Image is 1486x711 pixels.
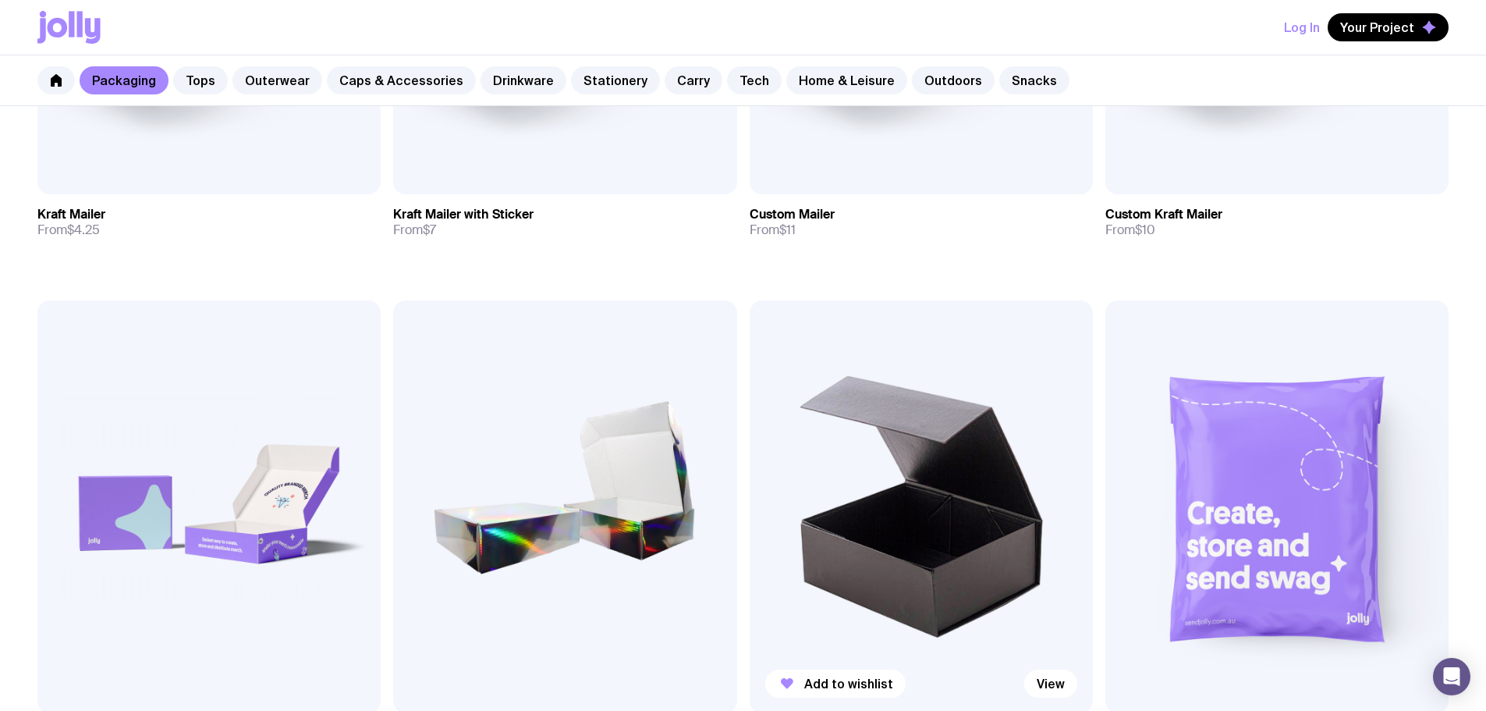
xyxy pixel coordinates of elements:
[750,207,835,222] h3: Custom Mailer
[571,66,660,94] a: Stationery
[727,66,782,94] a: Tech
[1105,207,1222,222] h3: Custom Kraft Mailer
[1328,13,1449,41] button: Your Project
[999,66,1069,94] a: Snacks
[423,222,436,238] span: $7
[232,66,322,94] a: Outerwear
[1433,658,1470,695] div: Open Intercom Messenger
[393,207,534,222] h3: Kraft Mailer with Sticker
[912,66,995,94] a: Outdoors
[1284,13,1320,41] button: Log In
[37,194,381,251] a: Kraft MailerFrom$4.25
[80,66,168,94] a: Packaging
[1340,20,1414,35] span: Your Project
[750,194,1093,251] a: Custom MailerFrom$11
[804,676,893,691] span: Add to wishlist
[37,222,100,238] span: From
[1105,222,1155,238] span: From
[37,207,105,222] h3: Kraft Mailer
[481,66,566,94] a: Drinkware
[393,194,736,251] a: Kraft Mailer with StickerFrom$7
[393,222,436,238] span: From
[665,66,722,94] a: Carry
[1135,222,1155,238] span: $10
[1024,670,1077,698] a: View
[779,222,796,238] span: $11
[765,670,906,698] button: Add to wishlist
[750,222,796,238] span: From
[786,66,907,94] a: Home & Leisure
[67,222,100,238] span: $4.25
[173,66,228,94] a: Tops
[327,66,476,94] a: Caps & Accessories
[1105,194,1449,251] a: Custom Kraft MailerFrom$10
